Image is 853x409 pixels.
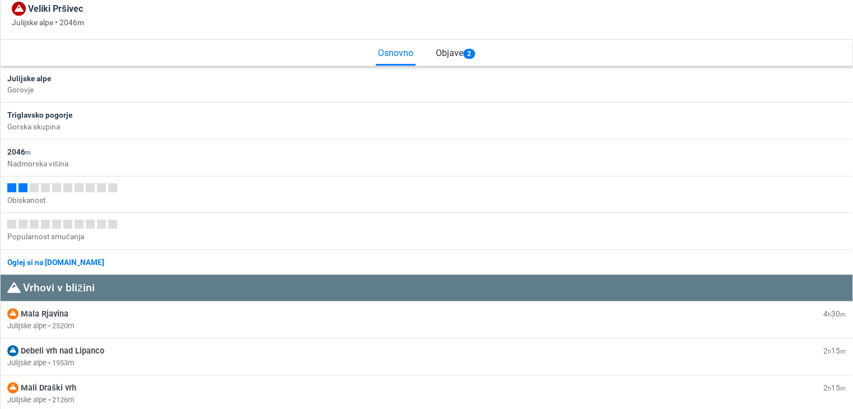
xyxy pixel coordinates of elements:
[823,309,846,318] span: 4 30
[28,3,83,14] span: Veliki Pršivec
[21,383,76,393] span: Mali Draški vrh
[828,348,831,355] small: h
[840,311,846,318] small: m
[7,84,846,95] div: Gorovje
[840,348,846,355] small: m
[7,121,846,132] div: Gorska skupina
[12,17,841,28] div: Julijske alpe • 2046m
[7,394,846,405] div: Julijske alpe • 2126m
[21,346,104,356] span: Debeli vrh nad Lipanco
[7,73,846,84] div: Julijske alpe
[828,385,831,392] small: h
[376,40,416,65] div: Osnovno
[823,383,846,392] span: 2 15
[7,231,846,242] div: Popularnost smučanja
[7,258,104,267] a: Oglej si na [DOMAIN_NAME]
[823,346,846,355] span: 2 15
[25,149,31,156] small: m
[840,385,846,392] small: m
[7,194,846,206] div: Obiskanost
[21,309,68,319] span: Mala Rjavina
[7,320,846,331] div: Julijske alpe • 2520m
[7,109,846,120] div: Triglavsko pogorje
[7,146,846,157] div: 2046
[7,158,846,169] div: Nadmorska višina
[463,49,475,59] span: 2
[7,281,846,294] h3: Vrhovi v bližini
[828,311,831,318] small: h
[7,357,846,368] div: Julijske alpe • 1953m
[434,40,477,63] div: Objave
